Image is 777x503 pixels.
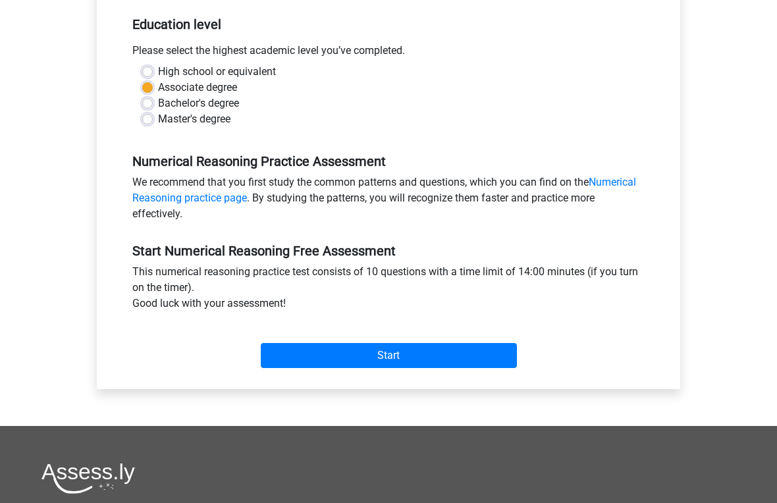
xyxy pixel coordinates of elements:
div: This numerical reasoning practice test consists of 10 questions with a time limit of 14:00 minute... [122,264,655,317]
h5: Start Numerical Reasoning Free Assessment [132,243,645,259]
div: Please select the highest academic level you’ve completed. [122,43,655,64]
label: Bachelor's degree [158,95,239,111]
label: Associate degree [158,80,237,95]
div: We recommend that you first study the common patterns and questions, which you can find on the . ... [122,174,655,227]
label: High school or equivalent [158,64,276,80]
h5: Numerical Reasoning Practice Assessment [132,153,645,169]
input: Start [261,343,517,368]
label: Master's degree [158,111,230,127]
h5: Education level [132,11,645,38]
img: Assessly logo [41,463,135,494]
